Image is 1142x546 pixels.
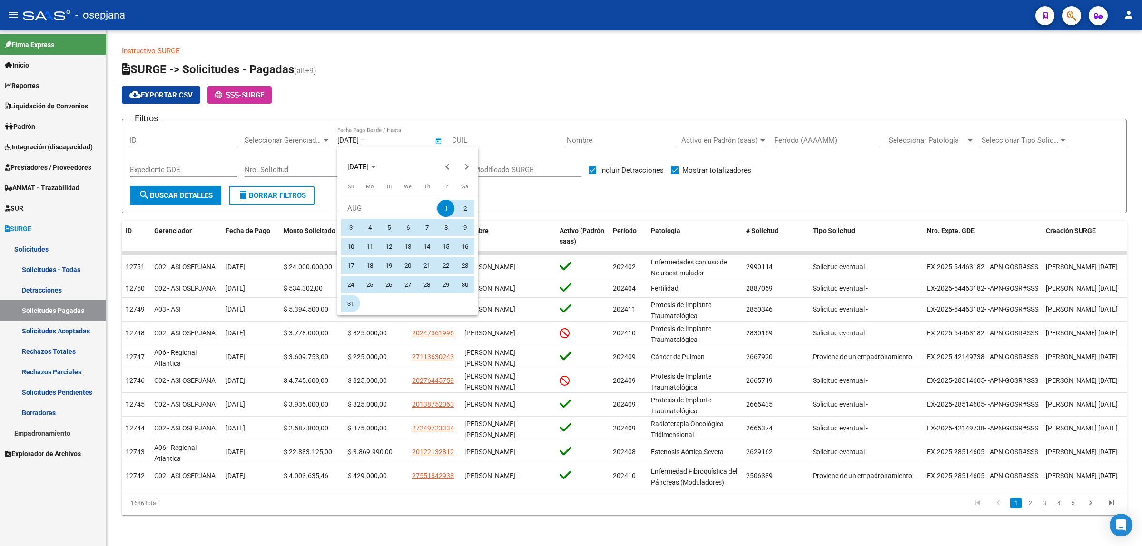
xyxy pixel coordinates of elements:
[418,219,435,236] span: 7
[455,275,474,294] button: August 30, 2025
[418,238,435,255] span: 14
[438,157,457,176] button: Previous month
[399,238,416,255] span: 13
[462,184,468,190] span: Sa
[361,257,378,274] span: 18
[380,276,397,293] span: 26
[437,219,454,236] span: 8
[418,257,435,274] span: 21
[456,200,473,217] span: 2
[398,256,417,275] button: August 20, 2025
[455,199,474,218] button: August 2, 2025
[399,276,416,293] span: 27
[398,275,417,294] button: August 27, 2025
[456,219,473,236] span: 9
[1110,514,1132,536] div: Open Intercom Messenger
[437,276,454,293] span: 29
[436,237,455,256] button: August 15, 2025
[380,219,397,236] span: 5
[437,238,454,255] span: 15
[341,256,360,275] button: August 17, 2025
[360,256,379,275] button: August 18, 2025
[417,275,436,294] button: August 28, 2025
[386,184,392,190] span: Tu
[361,238,378,255] span: 11
[342,219,359,236] span: 3
[380,257,397,274] span: 19
[443,184,448,190] span: Fr
[379,218,398,237] button: August 5, 2025
[360,237,379,256] button: August 11, 2025
[399,257,416,274] span: 20
[457,157,476,176] button: Next month
[455,256,474,275] button: August 23, 2025
[360,218,379,237] button: August 4, 2025
[379,237,398,256] button: August 12, 2025
[361,219,378,236] span: 4
[361,276,378,293] span: 25
[342,238,359,255] span: 10
[417,256,436,275] button: August 21, 2025
[344,158,380,175] button: Choose month and year
[341,275,360,294] button: August 24, 2025
[437,200,454,217] span: 1
[379,256,398,275] button: August 19, 2025
[424,184,430,190] span: Th
[398,218,417,237] button: August 6, 2025
[455,218,474,237] button: August 9, 2025
[417,237,436,256] button: August 14, 2025
[404,184,412,190] span: We
[455,237,474,256] button: August 16, 2025
[436,199,455,218] button: August 1, 2025
[341,218,360,237] button: August 3, 2025
[341,294,360,313] button: August 31, 2025
[348,184,354,190] span: Su
[417,218,436,237] button: August 7, 2025
[366,184,374,190] span: Mo
[418,276,435,293] span: 28
[342,276,359,293] span: 24
[456,238,473,255] span: 16
[342,257,359,274] span: 17
[398,237,417,256] button: August 13, 2025
[341,199,436,218] td: AUG
[380,238,397,255] span: 12
[436,275,455,294] button: August 29, 2025
[436,218,455,237] button: August 8, 2025
[379,275,398,294] button: August 26, 2025
[360,275,379,294] button: August 25, 2025
[436,256,455,275] button: August 22, 2025
[342,295,359,312] span: 31
[399,219,416,236] span: 6
[456,276,473,293] span: 30
[456,257,473,274] span: 23
[437,257,454,274] span: 22
[341,237,360,256] button: August 10, 2025
[347,163,369,171] span: [DATE]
